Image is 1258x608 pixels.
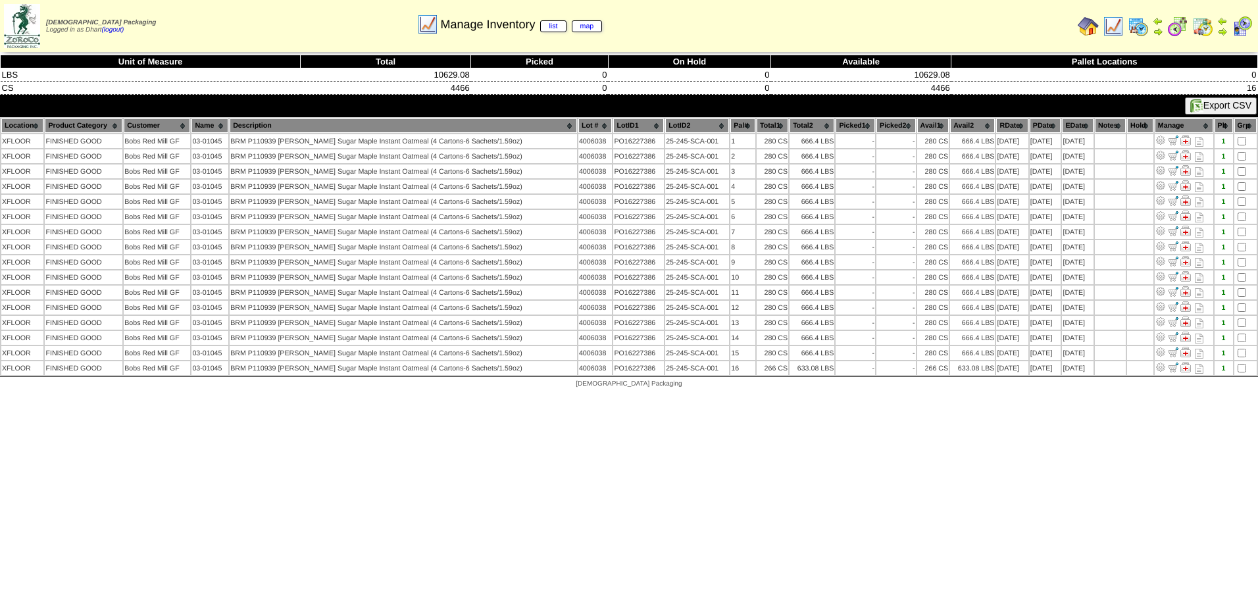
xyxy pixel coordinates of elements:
td: 6 [730,210,755,224]
td: 280 CS [757,225,788,239]
img: Manage Hold [1180,211,1191,221]
td: 25-245-SCA-001 [665,195,729,209]
img: Move [1168,135,1178,145]
td: 280 CS [917,149,949,163]
td: 280 CS [917,240,949,254]
td: BRM P110939 [PERSON_NAME] Sugar Maple Instant Oatmeal (4 Cartons-6 Sachets/1.59oz) [230,225,577,239]
td: FINISHED GOOD [45,210,122,224]
td: Bobs Red Mill GF [124,225,190,239]
div: 1 [1215,259,1232,266]
td: PO16227386 [613,240,664,254]
td: [DATE] [1062,134,1094,148]
th: Description [230,118,577,133]
td: 4006038 [578,134,613,148]
td: PO16227386 [613,195,664,209]
th: Picked1 [836,118,875,133]
td: [DATE] [1030,225,1061,239]
img: arrowleft.gif [1153,16,1163,26]
td: 4006038 [578,180,613,193]
td: BRM P110939 [PERSON_NAME] Sugar Maple Instant Oatmeal (4 Cartons-6 Sachets/1.59oz) [230,134,577,148]
td: FINISHED GOOD [45,270,122,284]
td: 2 [730,149,755,163]
td: XFLOOR [1,165,43,178]
td: BRM P110939 [PERSON_NAME] Sugar Maple Instant Oatmeal (4 Cartons-6 Sachets/1.59oz) [230,255,577,269]
img: Manage Hold [1180,362,1191,372]
td: 280 CS [757,149,788,163]
th: Manage [1155,118,1213,133]
td: 03-01045 [191,180,228,193]
td: - [836,225,875,239]
td: XFLOOR [1,210,43,224]
img: Adjust [1155,226,1166,236]
img: Manage Hold [1180,332,1191,342]
td: 4466 [771,82,951,95]
td: BRM P110939 [PERSON_NAME] Sugar Maple Instant Oatmeal (4 Cartons-6 Sachets/1.59oz) [230,195,577,209]
td: 280 CS [917,210,949,224]
img: excel.gif [1190,99,1203,113]
td: FINISHED GOOD [45,180,122,193]
td: 666.4 LBS [950,180,995,193]
td: 666.4 LBS [790,240,834,254]
td: Bobs Red Mill GF [124,180,190,193]
th: Notes [1095,118,1126,133]
th: Pallet Locations [951,55,1258,68]
td: BRM P110939 [PERSON_NAME] Sugar Maple Instant Oatmeal (4 Cartons-6 Sachets/1.59oz) [230,270,577,284]
img: arrowright.gif [1217,26,1228,37]
td: 666.4 LBS [950,225,995,239]
th: PDate [1030,118,1061,133]
td: XFLOOR [1,240,43,254]
img: Adjust [1155,271,1166,282]
td: 03-01045 [191,149,228,163]
img: Adjust [1155,362,1166,372]
img: Move [1168,286,1178,297]
th: Avail2 [950,118,995,133]
img: Adjust [1155,241,1166,251]
img: Adjust [1155,180,1166,191]
td: FINISHED GOOD [45,134,122,148]
img: Adjust [1155,332,1166,342]
img: Adjust [1155,317,1166,327]
i: Note [1195,167,1203,177]
td: 03-01045 [191,165,228,178]
td: 8 [730,240,755,254]
td: [DATE] [1030,149,1061,163]
td: 25-245-SCA-001 [665,210,729,224]
td: 666.4 LBS [950,149,995,163]
td: [DATE] [1062,165,1094,178]
td: 280 CS [757,210,788,224]
td: [DATE] [1062,195,1094,209]
th: Available [771,55,951,68]
img: Manage Hold [1180,317,1191,327]
span: Manage Inventory [440,18,602,32]
img: Manage Hold [1180,180,1191,191]
td: - [876,225,916,239]
td: PO16227386 [613,270,664,284]
td: - [876,134,916,148]
td: 280 CS [917,165,949,178]
td: 666.4 LBS [950,165,995,178]
div: 1 [1215,168,1232,176]
img: calendarinout.gif [1192,16,1213,37]
td: [DATE] [996,195,1028,209]
td: Bobs Red Mill GF [124,165,190,178]
td: 666.4 LBS [950,255,995,269]
i: Note [1195,137,1203,147]
a: list [540,20,566,32]
td: 4006038 [578,165,613,178]
img: home.gif [1078,16,1099,37]
td: 280 CS [917,195,949,209]
td: [DATE] [1030,180,1061,193]
td: - [836,195,875,209]
i: Note [1195,182,1203,192]
img: Adjust [1155,211,1166,221]
td: BRM P110939 [PERSON_NAME] Sugar Maple Instant Oatmeal (4 Cartons-6 Sachets/1.59oz) [230,180,577,193]
img: Move [1168,180,1178,191]
td: 280 CS [757,255,788,269]
td: FINISHED GOOD [45,195,122,209]
td: - [836,134,875,148]
td: 4006038 [578,195,613,209]
td: - [876,165,916,178]
th: Customer [124,118,190,133]
td: 1 [730,134,755,148]
td: 666.4 LBS [950,210,995,224]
